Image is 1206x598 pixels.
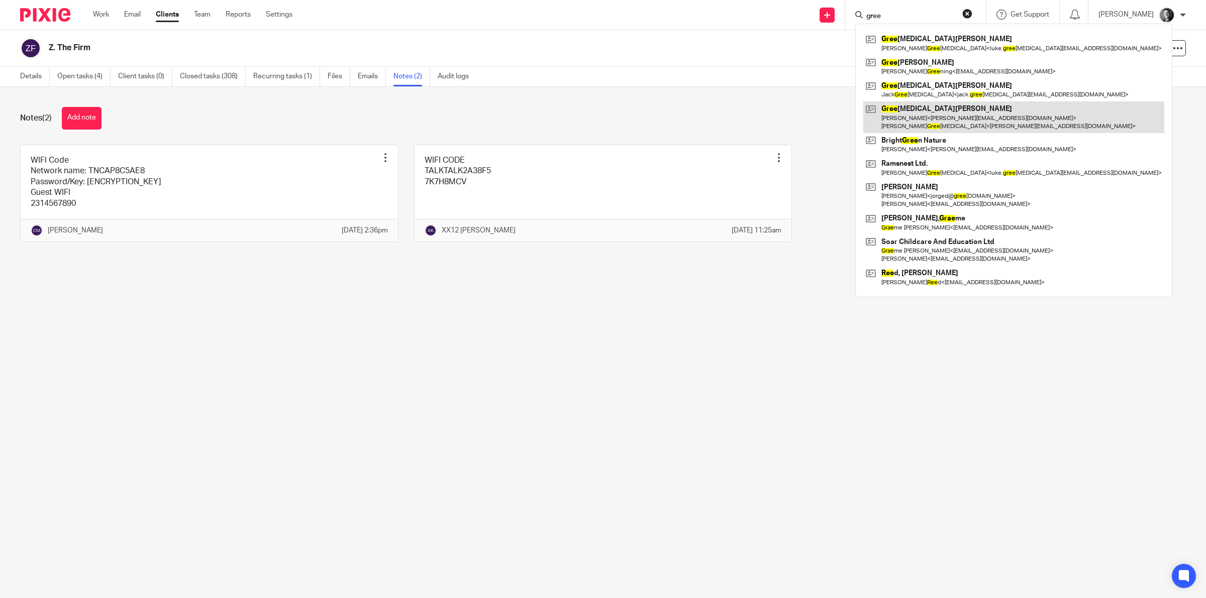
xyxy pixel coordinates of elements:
button: Add note [62,107,102,130]
h2: Z. The Firm [49,43,866,53]
button: Clear [962,9,972,19]
a: Files [328,67,350,86]
img: svg%3E [425,224,437,236]
a: Emails [358,67,386,86]
p: [PERSON_NAME] [48,225,103,235]
a: Recurring tasks (1) [253,67,320,86]
a: Settings [266,10,292,20]
p: [DATE] 11:25am [732,225,781,235]
p: [PERSON_NAME] [1098,10,1154,20]
p: [DATE] 2:36pm [342,225,388,235]
p: XX12 [PERSON_NAME] [442,225,516,235]
a: Open tasks (4) [57,67,111,86]
a: Reports [226,10,251,20]
a: Closed tasks (308) [180,67,246,86]
img: DSC_9061-3.jpg [1159,7,1175,23]
a: Audit logs [438,67,476,86]
a: Client tasks (0) [118,67,172,86]
a: Clients [156,10,179,20]
a: Work [93,10,109,20]
a: Notes (2) [393,67,430,86]
a: Email [124,10,141,20]
img: svg%3E [20,38,41,59]
h1: Notes [20,113,52,124]
input: Search [865,12,956,21]
a: Details [20,67,50,86]
img: Pixie [20,8,70,22]
a: Team [194,10,211,20]
span: (2) [42,114,52,122]
span: Get Support [1011,11,1049,18]
img: svg%3E [31,224,43,236]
